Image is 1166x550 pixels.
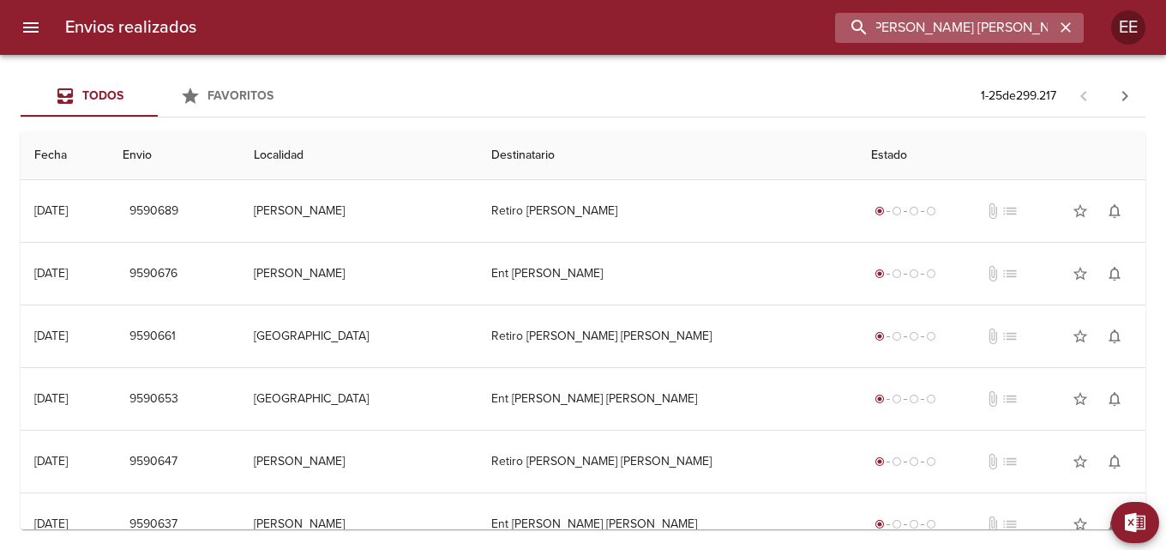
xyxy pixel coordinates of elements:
button: Agregar a favoritos [1063,507,1097,541]
div: [DATE] [34,391,68,406]
span: radio_button_checked [874,331,885,341]
td: Retiro [PERSON_NAME] [PERSON_NAME] [478,431,857,493]
button: Agregar a favoritos [1063,444,1097,479]
span: radio_button_checked [874,206,885,216]
span: radio_button_unchecked [909,269,919,279]
span: notifications_none [1106,202,1123,220]
span: radio_button_unchecked [909,456,919,467]
span: star_border [1072,265,1089,282]
span: No tiene documentos adjuntos [984,516,1001,533]
div: Generado [871,328,940,345]
span: notifications_none [1106,453,1123,470]
div: Generado [871,453,940,470]
button: Activar notificaciones [1097,382,1132,416]
span: No tiene documentos adjuntos [984,390,1001,408]
span: star_border [1072,390,1089,408]
button: Activar notificaciones [1097,507,1132,541]
span: No tiene pedido asociado [1001,202,1019,220]
span: 9590676 [129,263,177,285]
div: [DATE] [34,203,68,218]
span: Pagina anterior [1063,87,1104,104]
button: 9590653 [123,384,185,415]
span: notifications_none [1106,265,1123,282]
input: buscar [835,13,1055,43]
td: Retiro [PERSON_NAME] [PERSON_NAME] [478,305,857,367]
span: 9590661 [129,326,176,348]
div: [DATE] [34,266,68,281]
th: Localidad [240,131,477,180]
span: radio_button_unchecked [892,394,902,404]
span: Pagina siguiente [1104,76,1145,117]
button: Activar notificaciones [1097,319,1132,354]
span: star_border [1072,202,1089,220]
th: Fecha [21,131,109,180]
span: radio_button_unchecked [909,394,919,404]
span: radio_button_unchecked [909,519,919,529]
button: Agregar a favoritos [1063,194,1097,228]
span: Todos [82,88,123,103]
span: radio_button_checked [874,269,885,279]
th: Destinatario [478,131,857,180]
div: [DATE] [34,329,68,343]
th: Estado [857,131,1145,180]
span: radio_button_unchecked [926,269,936,279]
span: radio_button_unchecked [909,206,919,216]
td: [GEOGRAPHIC_DATA] [240,368,477,430]
span: No tiene documentos adjuntos [984,453,1001,470]
span: 9590653 [129,389,178,410]
span: notifications_none [1106,390,1123,408]
button: 9590676 [123,258,184,290]
button: Exportar Excel [1111,502,1159,543]
button: Activar notificaciones [1097,194,1132,228]
td: Ent [PERSON_NAME] [PERSON_NAME] [478,368,857,430]
span: 9590637 [129,514,177,535]
th: Envio [109,131,241,180]
span: No tiene pedido asociado [1001,328,1019,345]
td: [PERSON_NAME] [240,431,477,493]
span: No tiene documentos adjuntos [984,202,1001,220]
span: radio_button_unchecked [926,456,936,467]
button: Agregar a favoritos [1063,319,1097,354]
span: No tiene documentos adjuntos [984,328,1001,345]
span: No tiene pedido asociado [1001,453,1019,470]
span: No tiene pedido asociado [1001,516,1019,533]
button: Agregar a favoritos [1063,257,1097,291]
span: radio_button_unchecked [892,456,902,467]
p: 1 - 25 de 299.217 [981,88,1056,105]
span: notifications_none [1106,328,1123,345]
span: 9590647 [129,451,177,473]
button: 9590637 [123,509,184,541]
button: Agregar a favoritos [1063,382,1097,416]
span: star_border [1072,453,1089,470]
button: 9590689 [123,196,185,227]
td: Ent [PERSON_NAME] [478,243,857,305]
span: 9590689 [129,201,178,222]
td: [PERSON_NAME] [240,243,477,305]
div: Tabs Envios [21,76,295,117]
span: radio_button_unchecked [909,331,919,341]
span: Favoritos [207,88,273,103]
div: EE [1111,10,1145,45]
span: radio_button_unchecked [926,331,936,341]
span: No tiene pedido asociado [1001,265,1019,282]
button: 9590647 [123,446,184,478]
h6: Envios realizados [65,14,196,41]
span: radio_button_unchecked [926,206,936,216]
span: radio_button_unchecked [926,519,936,529]
span: star_border [1072,328,1089,345]
span: radio_button_unchecked [892,519,902,529]
div: Abrir información de usuario [1111,10,1145,45]
td: Retiro [PERSON_NAME] [478,180,857,242]
button: menu [10,7,51,48]
button: Activar notificaciones [1097,257,1132,291]
div: [DATE] [34,517,68,531]
button: Activar notificaciones [1097,444,1132,479]
td: [GEOGRAPHIC_DATA] [240,305,477,367]
button: 9590661 [123,321,183,353]
span: radio_button_checked [874,456,885,467]
span: radio_button_unchecked [926,394,936,404]
span: No tiene pedido asociado [1001,390,1019,408]
span: radio_button_checked [874,519,885,529]
div: Generado [871,265,940,282]
div: [DATE] [34,454,68,468]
